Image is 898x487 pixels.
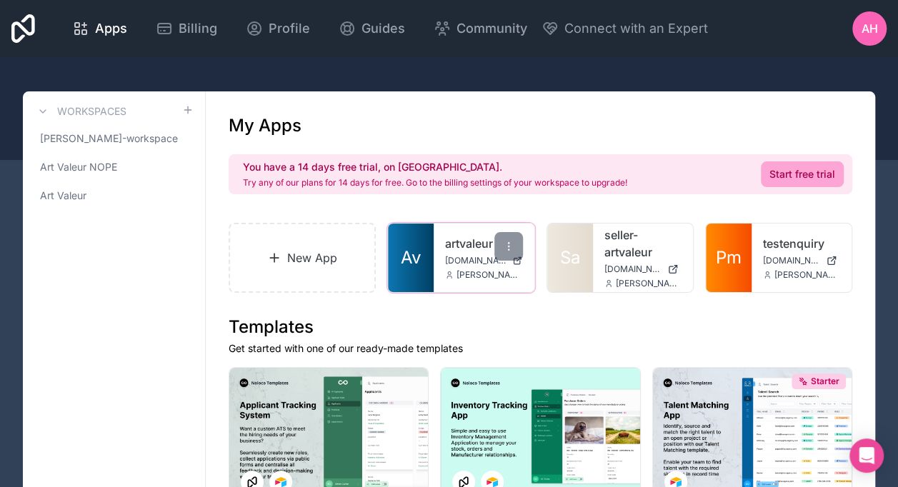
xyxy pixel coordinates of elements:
a: artvaleur [445,235,522,252]
a: Apps [61,13,139,44]
a: New App [229,223,376,293]
span: AH [862,20,878,37]
span: Community [457,19,527,39]
a: seller-artvaleur [604,226,682,261]
span: Connect with an Expert [564,19,708,39]
span: Art Valeur [40,189,86,203]
a: [PERSON_NAME]-workspace [34,126,194,151]
span: Starter [811,376,839,387]
span: Pm [716,246,742,269]
span: Apps [95,19,127,39]
span: Billing [179,19,217,39]
span: Av [401,246,421,269]
h1: My Apps [229,114,301,137]
h2: You have a 14 days free trial, on [GEOGRAPHIC_DATA]. [243,160,627,174]
a: Pm [706,224,752,292]
a: Av [388,224,434,292]
button: Connect with an Expert [542,19,708,39]
a: Art Valeur [34,183,194,209]
a: [DOMAIN_NAME] [763,255,840,266]
a: [DOMAIN_NAME] [445,255,522,266]
div: Open Intercom Messenger [849,438,884,473]
h1: Templates [229,316,852,338]
a: Start free trial [761,161,844,187]
a: Workspaces [34,103,126,120]
span: [PERSON_NAME][EMAIL_ADDRESS][DOMAIN_NAME] [774,269,840,281]
span: [DOMAIN_NAME] [445,255,507,266]
span: Art Valeur NOPE [40,160,117,174]
span: Profile [269,19,310,39]
a: Art Valeur NOPE [34,154,194,180]
span: [DOMAIN_NAME] [604,263,662,275]
a: Billing [144,13,229,44]
span: [PERSON_NAME][EMAIL_ADDRESS][DOMAIN_NAME] [616,278,682,289]
a: Sa [547,224,593,292]
a: Guides [327,13,416,44]
p: Try any of our plans for 14 days for free. Go to the billing settings of your workspace to upgrade! [243,177,627,189]
a: testenquiry [763,235,840,252]
span: [PERSON_NAME][EMAIL_ADDRESS][DOMAIN_NAME] [457,269,522,281]
span: Guides [361,19,405,39]
a: Community [422,13,539,44]
span: [DOMAIN_NAME] [763,255,820,266]
a: Profile [234,13,321,44]
a: [DOMAIN_NAME] [604,263,682,275]
h3: Workspaces [57,104,126,119]
span: Sa [560,246,580,269]
p: Get started with one of our ready-made templates [229,341,852,356]
span: [PERSON_NAME]-workspace [40,131,178,146]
